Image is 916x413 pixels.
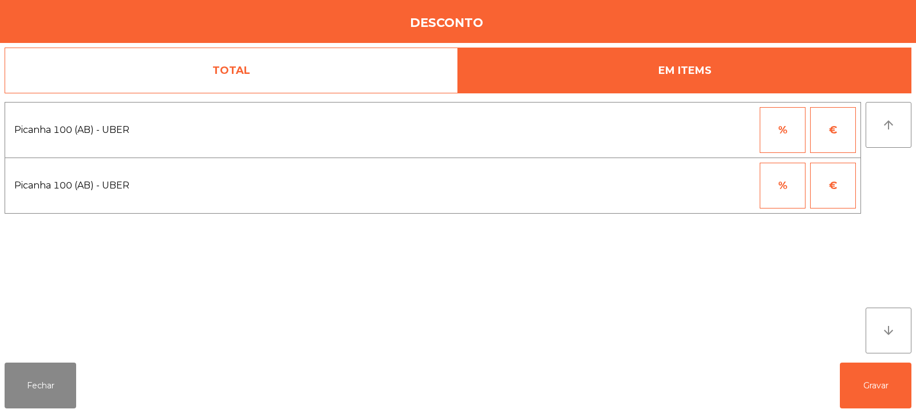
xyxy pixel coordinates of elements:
button: arrow_upward [866,102,911,148]
button: € [810,163,856,209]
a: TOTAL [5,48,458,93]
button: € [810,107,856,153]
button: % [760,163,806,209]
button: arrow_downward [866,308,911,353]
button: Fechar [5,363,76,408]
i: arrow_downward [882,324,895,337]
button: Gravar [840,363,911,408]
i: arrow_upward [882,118,895,132]
button: % [760,107,806,153]
a: EM ITEMS [458,48,911,93]
span: Picanha 100 (AB) - UBER [14,121,409,139]
h4: Desconto [410,14,483,32]
span: Picanha 100 (AB) - UBER [14,177,409,194]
